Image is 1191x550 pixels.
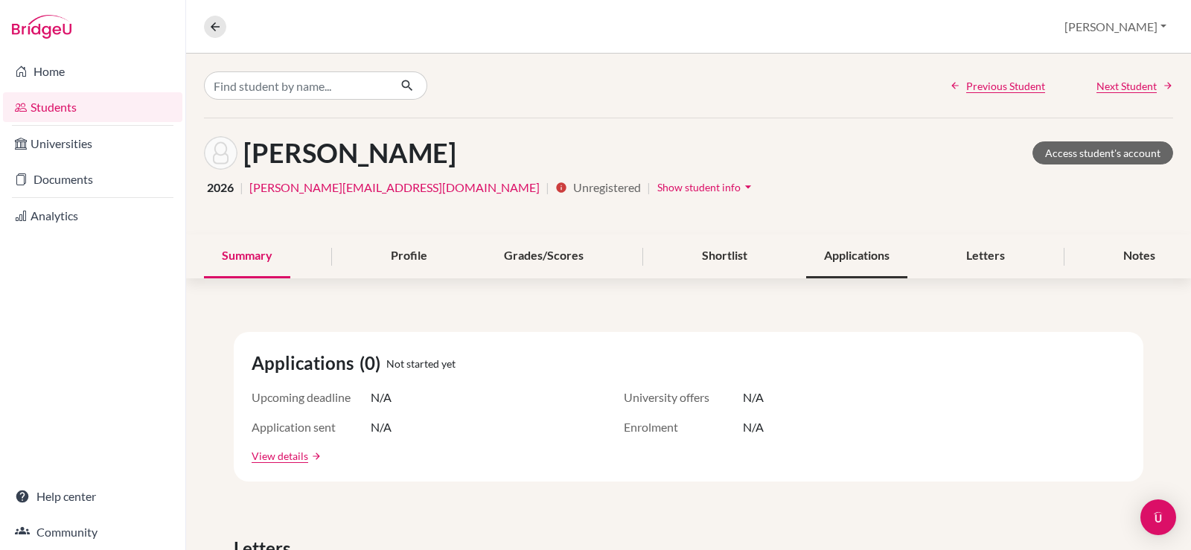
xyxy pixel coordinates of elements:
span: Previous Student [966,78,1045,94]
span: (0) [360,350,386,377]
div: Shortlist [684,234,765,278]
a: Access student's account [1032,141,1173,164]
span: Enrolment [624,418,743,436]
button: Show student infoarrow_drop_down [657,176,756,199]
a: Home [3,57,182,86]
span: | [240,179,243,196]
span: | [546,179,549,196]
div: Open Intercom Messenger [1140,499,1176,535]
i: arrow_drop_down [741,179,756,194]
div: Profile [373,234,445,278]
a: Analytics [3,201,182,231]
span: University offers [624,388,743,406]
i: info [555,182,567,194]
span: | [647,179,651,196]
span: Applications [252,350,360,377]
span: Upcoming deadline [252,388,371,406]
span: Show student info [657,181,741,194]
div: Grades/Scores [486,234,601,278]
a: Documents [3,164,182,194]
span: Application sent [252,418,371,436]
a: Next Student [1096,78,1173,94]
span: Unregistered [573,179,641,196]
h1: [PERSON_NAME] [243,137,456,169]
div: Letters [948,234,1023,278]
img: Daniel Ryu's avatar [204,136,237,170]
img: Bridge-U [12,15,71,39]
a: arrow_forward [308,451,322,461]
div: Notes [1105,234,1173,278]
div: Applications [806,234,907,278]
button: [PERSON_NAME] [1058,13,1173,41]
span: N/A [743,418,764,436]
a: View details [252,448,308,464]
span: N/A [743,388,764,406]
a: Students [3,92,182,122]
span: N/A [371,388,392,406]
input: Find student by name... [204,71,389,100]
a: [PERSON_NAME][EMAIL_ADDRESS][DOMAIN_NAME] [249,179,540,196]
a: Previous Student [950,78,1045,94]
span: Not started yet [386,356,456,371]
span: Next Student [1096,78,1157,94]
div: Summary [204,234,290,278]
a: Universities [3,129,182,159]
a: Community [3,517,182,547]
span: N/A [371,418,392,436]
a: Help center [3,482,182,511]
span: 2026 [207,179,234,196]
